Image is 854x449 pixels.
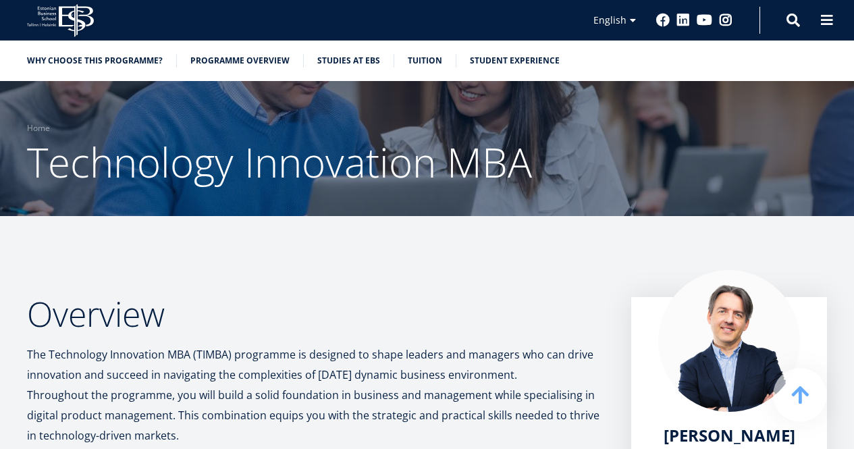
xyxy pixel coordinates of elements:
span: Technology Innovation MBA [27,134,532,190]
a: Home [27,122,50,135]
a: Studies at EBS [317,54,380,68]
a: [PERSON_NAME] [664,425,795,446]
p: The Technology Innovation MBA (TIMBA) programme is designed to shape leaders and managers who can... [27,344,604,446]
a: Student experience [470,54,560,68]
a: Tuition [408,54,442,68]
span: [PERSON_NAME] [664,424,795,446]
a: Instagram [719,14,732,27]
img: Marko Rillo [658,270,800,412]
a: Why choose this programme? [27,54,163,68]
a: Linkedin [676,14,690,27]
a: Youtube [697,14,712,27]
a: Programme overview [190,54,290,68]
a: Facebook [656,14,670,27]
h2: Overview [27,297,604,331]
